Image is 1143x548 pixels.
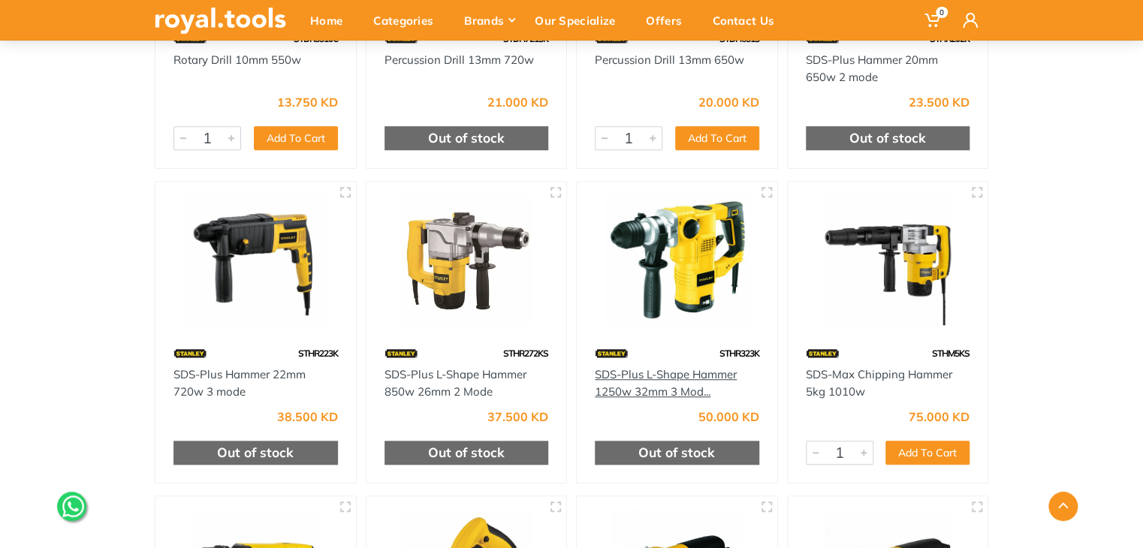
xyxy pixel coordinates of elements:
[169,195,342,325] img: Royal Tools - SDS-Plus Hammer 22mm 720w 3 mode
[595,53,744,67] a: Percussion Drill 13mm 650w
[719,33,759,44] span: STDH6513
[298,348,338,359] span: STHR223K
[363,5,454,36] div: Categories
[294,33,338,44] span: STDR5510C
[155,8,286,34] img: royal.tools Logo
[385,340,418,366] img: 15.webp
[173,367,306,399] a: SDS-Plus Hammer 22mm 720w 3 mode
[702,5,795,36] div: Contact Us
[806,53,938,84] a: SDS-Plus Hammer 20mm 650w 2 mode
[635,5,702,36] div: Offers
[806,126,970,150] div: Out of stock
[909,96,970,108] div: 23.500 KD
[385,126,549,150] div: Out of stock
[806,367,952,399] a: SDS-Max Chipping Hammer 5kg 1010w
[173,441,338,465] div: Out of stock
[909,411,970,423] div: 75.000 KD
[385,53,534,67] a: Percussion Drill 13mm 720w
[503,348,548,359] span: STHR272KS
[173,53,301,67] a: Rotary Drill 10mm 550w
[932,348,970,359] span: STHM5KS
[503,33,548,44] span: STDH7213K
[698,411,759,423] div: 50.000 KD
[801,195,975,325] img: Royal Tools - SDS-Max Chipping Hammer 5kg 1010w
[277,96,338,108] div: 13.750 KD
[719,348,759,359] span: STHR323K
[454,5,524,36] div: Brands
[675,126,759,150] button: Add To Cart
[595,441,759,465] div: Out of stock
[385,441,549,465] div: Out of stock
[936,7,948,18] span: 0
[595,367,737,399] a: SDS-Plus L-Shape Hammer 1250w 32mm 3 Mod...
[254,126,338,150] button: Add To Cart
[380,195,553,325] img: Royal Tools - SDS-Plus L-Shape Hammer 850w 26mm 2 Mode
[930,33,970,44] span: STHR202K
[173,340,207,366] img: 15.webp
[277,411,338,423] div: 38.500 KD
[698,96,759,108] div: 20.000 KD
[595,340,628,366] img: 15.webp
[590,195,764,325] img: Royal Tools - SDS-Plus L-Shape Hammer 1250w 32mm 3 Mode
[524,5,635,36] div: Our Specialize
[806,340,839,366] img: 15.webp
[300,5,363,36] div: Home
[385,367,526,399] a: SDS-Plus L-Shape Hammer 850w 26mm 2 Mode
[487,96,548,108] div: 21.000 KD
[885,441,970,465] button: Add To Cart
[487,411,548,423] div: 37.500 KD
